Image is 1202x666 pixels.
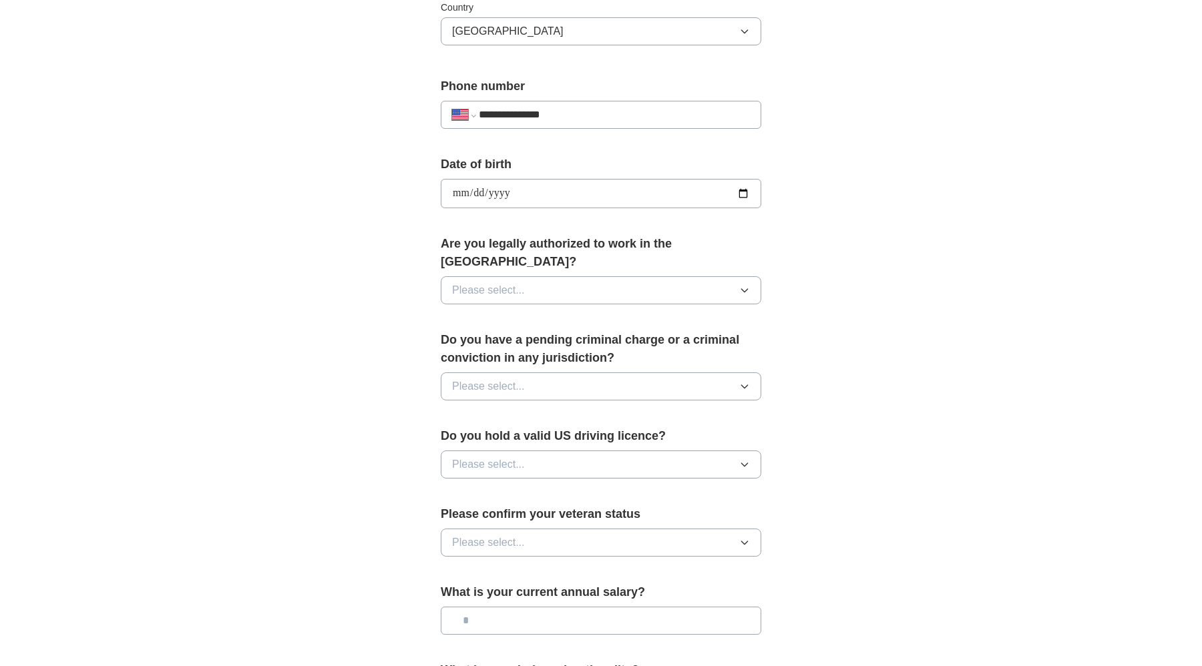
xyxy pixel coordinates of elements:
[441,427,761,445] label: Do you hold a valid US driving licence?
[441,450,761,478] button: Please select...
[441,276,761,304] button: Please select...
[452,535,525,551] span: Please select...
[441,372,761,400] button: Please select...
[452,456,525,472] span: Please select...
[452,378,525,394] span: Please select...
[441,155,761,174] label: Date of birth
[441,77,761,95] label: Phone number
[441,235,761,271] label: Are you legally authorized to work in the [GEOGRAPHIC_DATA]?
[441,17,761,45] button: [GEOGRAPHIC_DATA]
[441,583,761,601] label: What is your current annual salary?
[452,23,564,39] span: [GEOGRAPHIC_DATA]
[441,1,761,15] label: Country
[441,529,761,557] button: Please select...
[452,282,525,298] span: Please select...
[441,505,761,523] label: Please confirm your veteran status
[441,331,761,367] label: Do you have a pending criminal charge or a criminal conviction in any jurisdiction?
